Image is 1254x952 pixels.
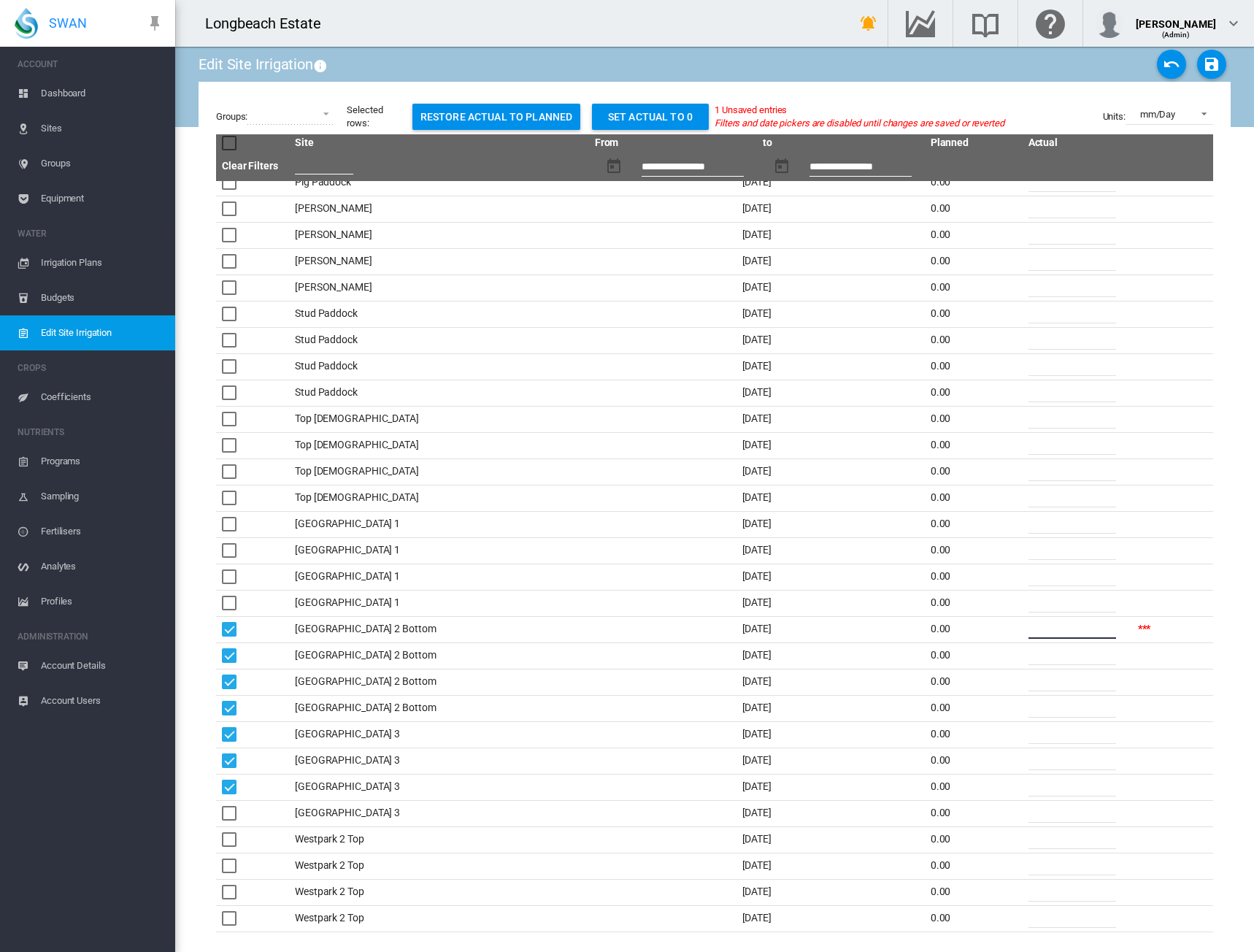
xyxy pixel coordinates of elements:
[15,8,38,39] img: SWAN-Landscape-Logo-Colour-drop.png
[931,201,1017,216] div: 0.00
[41,380,164,415] span: Coefficients
[931,911,1017,926] div: 0.00
[289,748,589,774] td: [GEOGRAPHIC_DATA] 3
[289,537,589,564] td: [GEOGRAPHIC_DATA] 1
[903,15,938,32] md-icon: Go to the Data Hub
[931,280,1017,295] div: 0.00
[18,625,164,648] span: ADMINISTRATION
[289,248,589,275] td: [PERSON_NAME]
[931,832,1017,847] div: 0.00
[757,134,925,152] th: to
[931,701,1017,715] div: 0.00
[41,479,164,514] span: Sampling
[289,327,589,353] td: Stud Paddock
[289,642,589,669] td: [GEOGRAPHIC_DATA] 2 Bottom
[1103,110,1126,123] label: Units:
[289,406,589,432] td: Top [DEMOGRAPHIC_DATA]
[931,727,1017,742] div: 0.00
[289,905,589,932] td: Westpark 2 Top
[931,438,1017,453] div: 0.00
[347,104,395,130] div: Selected rows:
[41,146,164,181] span: Groups
[589,537,925,564] td: [DATE]
[49,14,87,32] span: SWAN
[18,421,164,444] span: NUTRIENTS
[18,53,164,76] span: ACCOUNT
[589,669,925,695] td: [DATE]
[289,275,589,301] td: [PERSON_NAME]
[589,695,925,721] td: [DATE]
[589,826,925,853] td: [DATE]
[1095,9,1124,38] img: profile.jpg
[589,458,925,485] td: [DATE]
[767,152,796,181] button: md-calendar
[931,622,1017,637] div: 0.00
[589,432,925,458] td: [DATE]
[1136,11,1216,26] div: [PERSON_NAME]
[589,511,925,537] td: [DATE]
[931,780,1017,794] div: 0.00
[41,683,164,718] span: Account Users
[289,222,589,248] td: [PERSON_NAME]
[289,380,589,406] td: Stud Paddock
[931,385,1017,400] div: 0.00
[931,175,1017,190] div: 0.00
[1162,31,1190,39] span: (Admin)
[289,301,589,327] td: Stud Paddock
[289,458,589,485] td: Top [DEMOGRAPHIC_DATA]
[289,826,589,853] td: Westpark 2 Top
[860,15,877,32] md-icon: icon-bell-ring
[931,491,1017,505] div: 0.00
[925,134,1023,152] th: Planned
[41,111,164,146] span: Sites
[199,54,331,74] div: Edit Site Irrigation
[589,800,925,826] td: [DATE]
[931,307,1017,321] div: 0.00
[289,485,589,511] td: Top [DEMOGRAPHIC_DATA]
[41,514,164,549] span: Fertilisers
[931,412,1017,426] div: 0.00
[931,464,1017,479] div: 0.00
[589,485,925,511] td: [DATE]
[205,13,334,34] div: Longbeach Estate
[931,675,1017,689] div: 0.00
[589,564,925,590] td: [DATE]
[589,222,925,248] td: [DATE]
[289,879,589,905] td: Westpark 2 Top
[715,117,1004,130] div: Filters and date pickers are disabled until changes are saved or reverted
[41,245,164,280] span: Irrigation Plans
[289,721,589,748] td: [GEOGRAPHIC_DATA] 3
[289,196,589,222] td: [PERSON_NAME]
[592,104,709,130] button: Set actual to 0
[589,196,925,222] td: [DATE]
[589,616,925,642] td: [DATE]
[41,648,164,683] span: Account Details
[289,616,589,642] td: [GEOGRAPHIC_DATA] 2 Bottom
[289,695,589,721] td: [GEOGRAPHIC_DATA] 2 Bottom
[589,169,925,196] td: [DATE]
[931,596,1017,610] div: 0.00
[289,774,589,800] td: [GEOGRAPHIC_DATA] 3
[289,169,589,196] td: Pig Paddock
[1163,55,1180,73] md-icon: icon-undo
[589,275,925,301] td: [DATE]
[289,564,589,590] td: [GEOGRAPHIC_DATA] 1
[589,380,925,406] td: [DATE]
[1033,15,1068,32] md-icon: Click here for help
[41,76,164,111] span: Dashboard
[41,181,164,216] span: Equipment
[289,432,589,458] td: Top [DEMOGRAPHIC_DATA]
[589,134,757,152] th: From
[1023,134,1132,152] th: Actual
[854,9,883,38] button: icon-bell-ring
[599,152,628,181] button: md-calendar
[289,853,589,879] td: Westpark 2 Top
[589,327,925,353] td: [DATE]
[589,774,925,800] td: [DATE]
[715,104,1004,117] div: 1 Unsaved entries
[589,721,925,748] td: [DATE]
[589,353,925,380] td: [DATE]
[931,254,1017,269] div: 0.00
[931,859,1017,873] div: 0.00
[41,444,164,479] span: Programs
